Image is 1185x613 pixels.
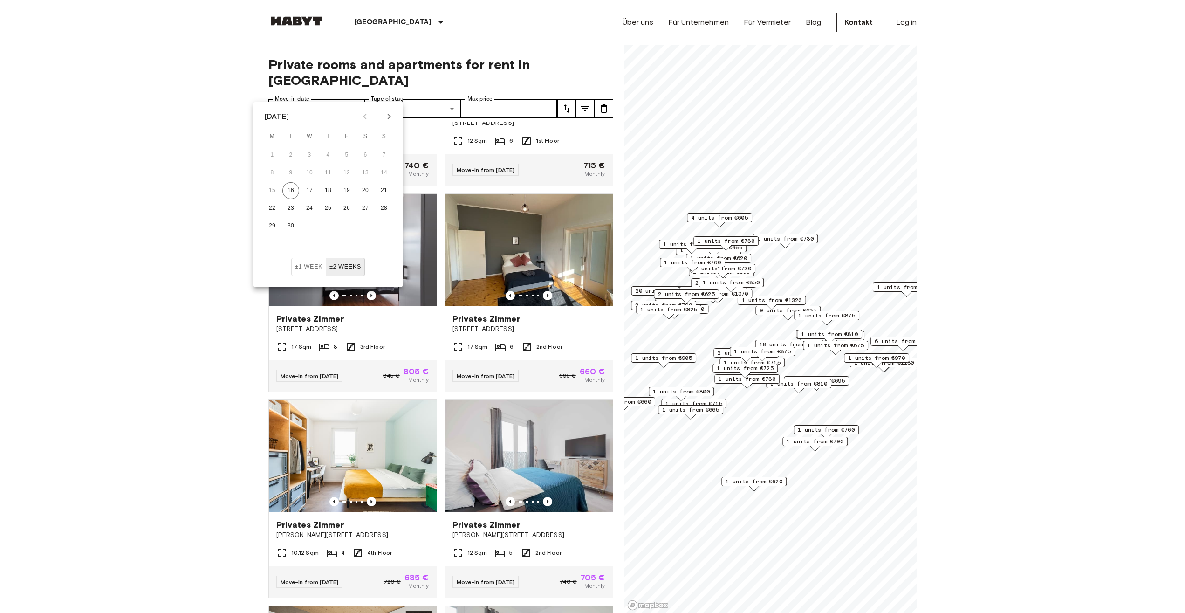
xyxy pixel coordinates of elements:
img: Marketing picture of unit DE-01-008-004-05HF [445,400,613,512]
div: Map marker [794,311,859,325]
div: Map marker [782,437,848,451]
div: Map marker [799,331,864,345]
button: Next month [381,109,397,124]
span: 1 units from €760 [798,426,855,434]
button: 30 [282,218,299,234]
span: 3 units from €655 [683,287,740,296]
span: 17 Sqm [291,343,312,351]
span: 1 units from €620 [726,477,782,486]
span: [PERSON_NAME][STREET_ADDRESS] [276,530,429,540]
button: 19 [338,182,355,199]
div: Map marker [690,264,755,278]
div: Map marker [658,405,723,420]
div: Map marker [766,379,831,393]
span: Privates Zimmer [276,313,344,324]
button: 25 [320,200,336,217]
span: 17 Sqm [467,343,488,351]
div: Map marker [684,289,752,303]
span: Saturday [357,127,374,146]
span: 1 units from €905 [635,354,692,362]
span: 1 units from €780 [698,237,754,245]
a: Marketing picture of unit DE-01-047-05HPrevious imagePrevious imagePrivates Zimmer[STREET_ADDRESS... [268,193,437,392]
button: tune [595,99,613,118]
div: Map marker [803,341,868,355]
span: Privates Zimmer [276,519,344,530]
span: 720 € [384,578,401,586]
button: ±1 week [291,258,326,276]
span: Monthly [408,376,429,384]
button: Previous image [506,291,515,300]
a: Kontakt [836,13,881,32]
button: 16 [282,182,299,199]
img: Marketing picture of unit DE-01-030-05H [445,194,613,306]
button: tune [557,99,576,118]
div: Map marker [654,289,719,304]
span: Move-in from [DATE] [281,372,339,379]
label: Max price [467,95,493,103]
span: Move-in from [DATE] [457,372,515,379]
div: Map marker [719,358,785,372]
span: Wednesday [301,127,318,146]
div: Map marker [659,240,724,254]
div: Map marker [631,286,699,301]
div: Map marker [737,296,806,310]
div: Map marker [649,387,714,401]
div: Map marker [693,236,759,251]
span: 805 € [404,367,429,376]
button: Previous image [543,291,552,300]
button: Previous image [367,291,376,300]
span: Friday [338,127,355,146]
button: 20 [357,182,374,199]
span: 2 units from €790 [635,301,692,310]
span: 3rd Floor [360,343,385,351]
span: Sunday [376,127,392,146]
div: Map marker [872,282,941,297]
div: Map marker [590,397,655,412]
div: Map marker [631,301,696,315]
a: Log in [896,17,917,28]
span: 1 units from €725 [717,364,774,372]
span: 12 Sqm [467,137,487,145]
span: 1 units from €1100 [877,283,937,291]
button: 28 [376,200,392,217]
span: Move-in from [DATE] [457,166,515,173]
span: 6 units from €645 [875,337,932,345]
span: Tuesday [282,127,299,146]
div: Map marker [796,330,861,344]
div: [DATE] [265,111,289,122]
span: [PERSON_NAME][STREET_ADDRESS] [452,530,605,540]
span: 695 € [559,372,576,380]
span: 845 € [383,372,400,380]
span: Private rooms and apartments for rent in [GEOGRAPHIC_DATA] [268,56,613,88]
span: 1 units from €730 [694,264,751,273]
div: Map marker [631,353,696,368]
div: Map marker [755,306,821,320]
div: Map marker [721,477,787,491]
button: Previous image [506,497,515,506]
button: Previous image [329,291,339,300]
span: 10.12 Sqm [291,549,319,557]
div: Map marker [794,425,859,440]
div: Map marker [844,353,909,368]
span: 9 units from €635 [760,306,816,315]
div: Map marker [687,213,752,227]
button: 29 [264,218,281,234]
button: tune [576,99,595,118]
span: 685 € [404,573,429,582]
span: 1 units from €715 [665,399,722,408]
span: 1 units from €665 [662,406,719,414]
span: Thursday [320,127,336,146]
span: 1 units from €825 [640,305,697,314]
span: 2 units from €655 [695,279,752,287]
a: Marketing picture of unit DE-01-008-004-05HFPrevious imagePrevious imagePrivates Zimmer[PERSON_NA... [445,399,613,598]
img: Habyt [268,16,324,26]
button: 21 [376,182,392,199]
div: Map marker [689,267,754,282]
button: ±2 weeks [326,258,365,276]
label: Type of stay [371,95,404,103]
button: 24 [301,200,318,217]
span: 660 € [580,367,605,376]
span: 12 Sqm [467,549,487,557]
button: 26 [338,200,355,217]
div: Map marker [784,376,849,391]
